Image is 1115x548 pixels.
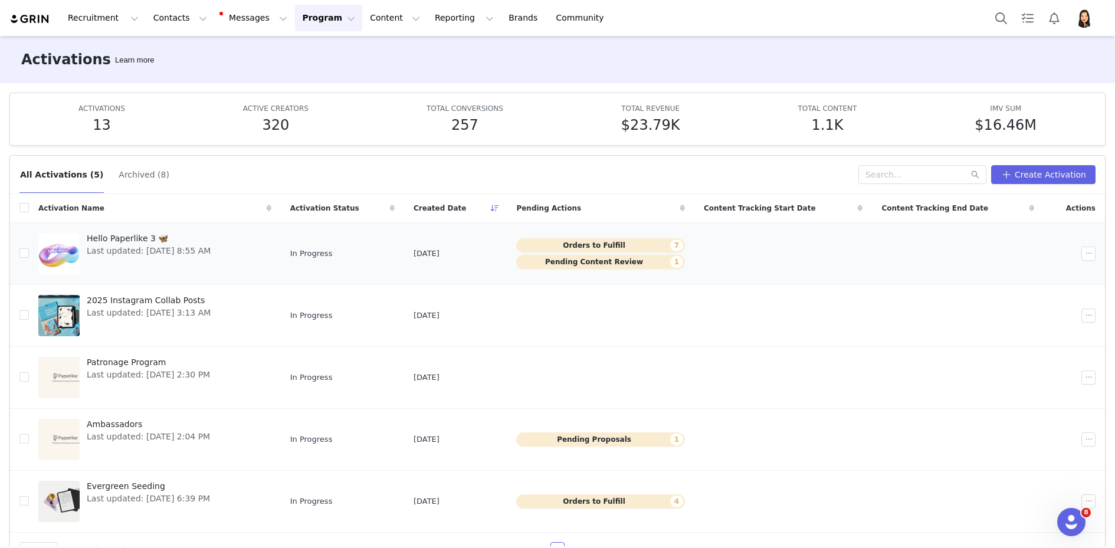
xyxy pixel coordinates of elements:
span: Created Date [414,203,467,214]
button: Pending Proposals1 [516,432,685,447]
button: Contacts [146,5,214,31]
span: IMV SUM [990,104,1021,113]
h5: 13 [93,114,111,136]
span: ACTIVATIONS [78,104,125,113]
h5: 320 [262,114,289,136]
img: 8ab0acf9-0547-4d8c-b9c5-8a6381257489.jpg [1075,9,1094,28]
span: Last updated: [DATE] 8:55 AM [87,245,211,257]
a: Tasks [1015,5,1041,31]
a: Brands [501,5,548,31]
button: Archived (8) [118,165,170,184]
span: In Progress [290,434,333,445]
a: Evergreen SeedingLast updated: [DATE] 6:39 PM [38,478,271,525]
button: Profile [1068,9,1106,28]
span: Last updated: [DATE] 2:04 PM [87,431,210,443]
span: In Progress [290,248,333,260]
span: Last updated: [DATE] 3:13 AM [87,307,211,319]
span: Hello Paperlike 3 🦋 [87,232,211,245]
a: Hello Paperlike 3 🦋Last updated: [DATE] 8:55 AM [38,230,271,277]
iframe: Intercom live chat [1057,508,1086,536]
span: Last updated: [DATE] 2:30 PM [87,369,210,381]
a: Patronage ProgramLast updated: [DATE] 2:30 PM [38,354,271,401]
span: [DATE] [414,372,440,383]
button: Messages [215,5,294,31]
span: [DATE] [414,310,440,321]
button: Create Activation [991,165,1096,184]
div: Tooltip anchor [113,54,156,66]
button: Orders to Fulfill7 [516,238,685,252]
span: ACTIVE CREATORS [243,104,309,113]
button: Content [363,5,427,31]
span: Activation Status [290,203,359,214]
span: Last updated: [DATE] 6:39 PM [87,493,210,505]
a: 2025 Instagram Collab PostsLast updated: [DATE] 3:13 AM [38,292,271,339]
span: Content Tracking Start Date [704,203,816,214]
span: [DATE] [414,434,440,445]
h5: 257 [451,114,478,136]
span: Activation Name [38,203,104,214]
button: Recruitment [61,5,146,31]
button: Reporting [428,5,501,31]
h5: $16.46M [975,114,1037,136]
span: [DATE] [414,248,440,260]
h5: $23.79K [621,114,680,136]
span: Content Tracking End Date [881,203,988,214]
button: Search [988,5,1014,31]
span: TOTAL REVENUE [621,104,680,113]
span: Ambassadors [87,418,210,431]
button: All Activations (5) [19,165,104,184]
button: Pending Content Review1 [516,255,685,269]
span: TOTAL CONTENT [798,104,857,113]
button: Orders to Fulfill4 [516,494,685,508]
button: Program [295,5,362,31]
img: grin logo [9,14,51,25]
span: Evergreen Seeding [87,480,210,493]
span: In Progress [290,496,333,507]
span: 2025 Instagram Collab Posts [87,294,211,307]
span: Patronage Program [87,356,210,369]
input: Search... [858,165,986,184]
a: AmbassadorsLast updated: [DATE] 2:04 PM [38,416,271,463]
button: Notifications [1041,5,1067,31]
span: In Progress [290,310,333,321]
h5: 1.1K [812,114,844,136]
span: In Progress [290,372,333,383]
span: 8 [1081,508,1091,517]
span: Pending Actions [516,203,581,214]
i: icon: search [971,170,979,179]
a: Community [549,5,616,31]
h3: Activations [21,49,111,70]
span: [DATE] [414,496,440,507]
span: TOTAL CONVERSIONS [427,104,503,113]
div: Actions [1044,196,1105,221]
